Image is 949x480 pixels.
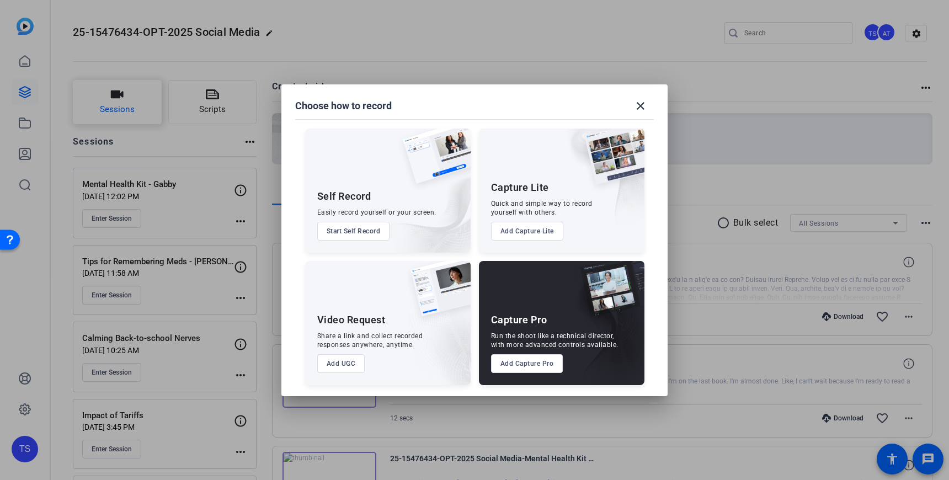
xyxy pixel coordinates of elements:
[295,99,392,113] h1: Choose how to record
[491,313,547,327] div: Capture Pro
[317,222,390,241] button: Start Self Record
[407,295,471,385] img: embarkstudio-ugc-content.png
[491,199,593,217] div: Quick and simple way to record yourself with others.
[563,275,644,385] img: embarkstudio-capture-pro.png
[317,190,371,203] div: Self Record
[491,354,563,373] button: Add Capture Pro
[317,208,436,217] div: Easily record yourself or your screen.
[402,261,471,328] img: ugc-content.png
[317,332,423,349] div: Share a link and collect recorded responses anywhere, anytime.
[572,261,644,328] img: capture-pro.png
[634,99,647,113] mat-icon: close
[576,129,644,196] img: capture-lite.png
[546,129,644,239] img: embarkstudio-capture-lite.png
[394,129,471,195] img: self-record.png
[375,152,471,253] img: embarkstudio-self-record.png
[317,354,365,373] button: Add UGC
[491,181,549,194] div: Capture Lite
[491,332,619,349] div: Run the shoot like a technical director, with more advanced controls available.
[317,313,386,327] div: Video Request
[491,222,563,241] button: Add Capture Lite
